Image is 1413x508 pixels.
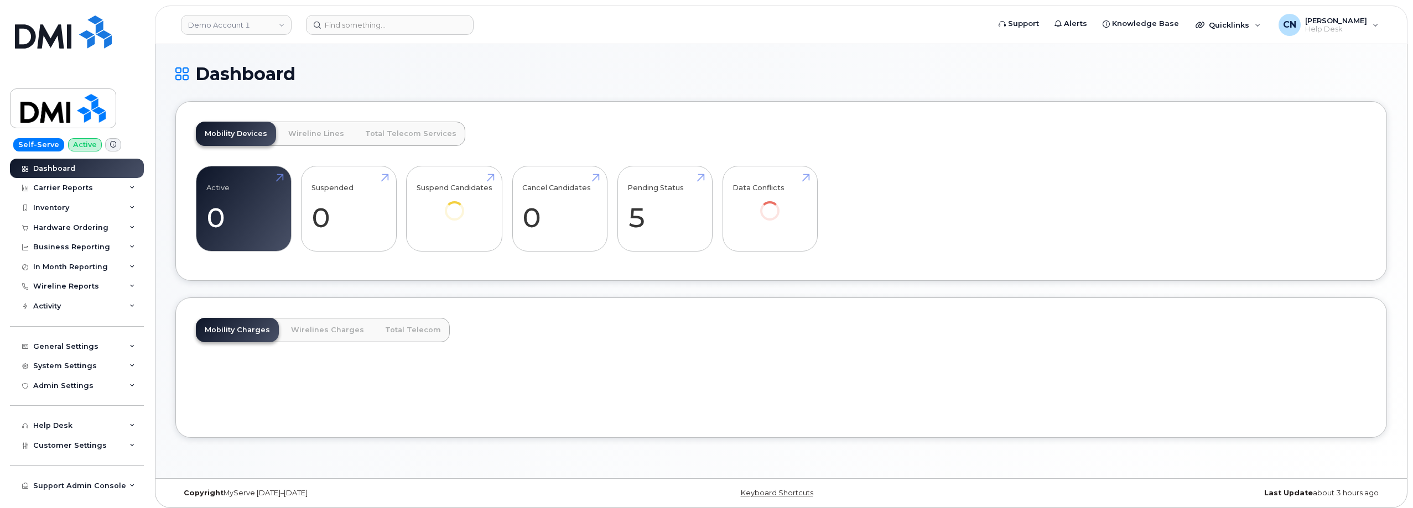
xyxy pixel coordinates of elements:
[196,318,279,342] a: Mobility Charges
[311,172,386,245] a: Suspended 0
[196,122,276,146] a: Mobility Devices
[417,172,492,236] a: Suspend Candidates
[175,489,579,497] div: MyServe [DATE]–[DATE]
[627,172,702,245] a: Pending Status 5
[206,172,281,245] a: Active 0
[376,318,450,342] a: Total Telecom
[356,122,465,146] a: Total Telecom Services
[522,172,597,245] a: Cancel Candidates 0
[184,489,224,497] strong: Copyright
[983,489,1387,497] div: about 3 hours ago
[733,172,807,236] a: Data Conflicts
[741,489,813,497] a: Keyboard Shortcuts
[1264,489,1313,497] strong: Last Update
[279,122,353,146] a: Wireline Lines
[175,64,1387,83] h1: Dashboard
[282,318,373,342] a: Wirelines Charges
